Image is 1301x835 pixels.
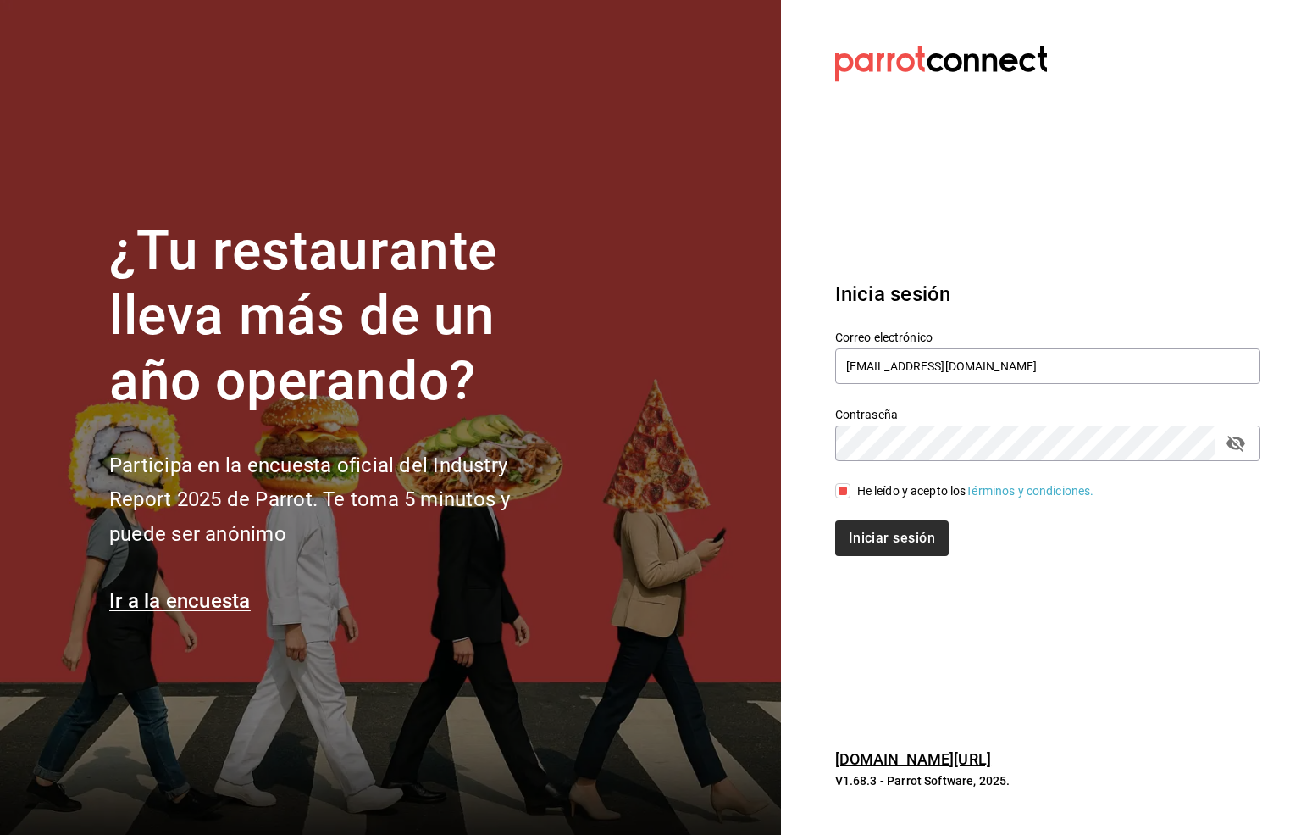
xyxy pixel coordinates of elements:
h1: ¿Tu restaurante lleva más de un año operando? [109,219,567,414]
a: Términos y condiciones. [966,484,1093,498]
p: V1.68.3 - Parrot Software, 2025. [835,772,1260,789]
button: Iniciar sesión [835,520,949,556]
label: Correo electrónico [835,331,1260,343]
a: [DOMAIN_NAME][URL] [835,750,991,768]
button: passwordField [1221,429,1250,458]
a: Ir a la encuesta [109,589,251,613]
input: Ingresa tu correo electrónico [835,348,1260,384]
h2: Participa en la encuesta oficial del Industry Report 2025 de Parrot. Te toma 5 minutos y puede se... [109,448,567,552]
div: He leído y acepto los [857,482,1094,500]
label: Contraseña [835,409,1260,420]
h3: Inicia sesión [835,279,1260,309]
